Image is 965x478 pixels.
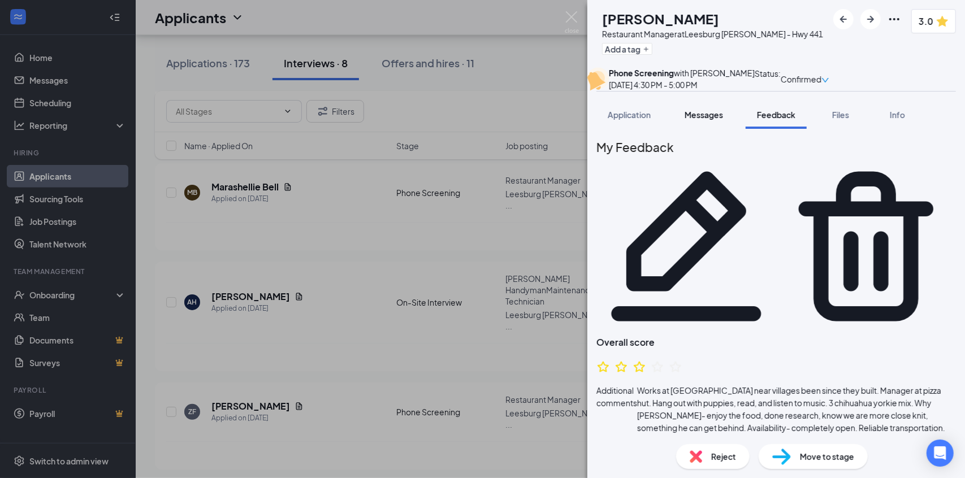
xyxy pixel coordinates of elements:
[608,110,651,120] span: Application
[609,68,674,78] b: Phone Screening
[596,138,956,157] h2: My Feedback
[776,157,956,336] svg: Trash
[643,46,650,53] svg: Plus
[602,43,652,55] button: PlusAdd a tag
[860,9,881,29] button: ArrowRight
[609,67,755,79] div: with [PERSON_NAME]
[890,110,905,120] span: Info
[596,360,610,373] svg: StarBorder
[927,440,954,467] div: Open Intercom Messenger
[864,12,877,26] svg: ArrowRight
[821,76,829,84] span: down
[651,360,664,373] svg: StarBorder
[685,110,723,120] span: Messages
[832,110,849,120] span: Files
[609,79,755,91] div: [DATE] 4:30 PM - 5:00 PM
[669,360,682,373] svg: StarBorder
[888,12,901,26] svg: Ellipses
[615,360,628,373] svg: StarBorder
[837,12,850,26] svg: ArrowLeftNew
[637,384,956,471] span: Works at [GEOGRAPHIC_DATA] near villages been since they built. Manager at pizza hut. Hang out wi...
[602,9,719,28] h1: [PERSON_NAME]
[596,384,637,471] span: Additional comments
[596,336,956,349] h3: Overall score
[596,157,776,336] svg: Pencil
[800,450,854,463] span: Move to stage
[755,67,781,91] div: Status :
[711,450,736,463] span: Reject
[781,73,821,85] span: Confirmed
[833,9,854,29] button: ArrowLeftNew
[757,110,795,120] span: Feedback
[602,28,823,40] div: Restaurant Manager at Leesburg [PERSON_NAME] - Hwy 441
[633,360,646,373] svg: StarBorder
[919,14,933,28] span: 3.0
